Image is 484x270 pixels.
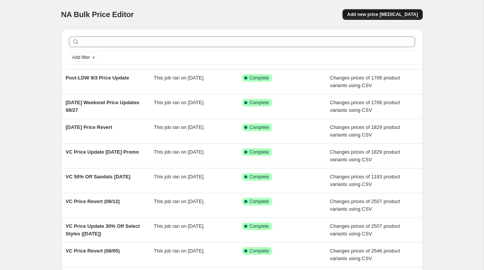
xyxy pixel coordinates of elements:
span: [DATE] Weekend Price Updates 08/27 [66,100,140,113]
span: Changes prices of 1829 product variants using CSV [330,149,400,162]
span: Changes prices of 2507 product variants using CSV [330,223,400,237]
span: VC Price Update 30% Off Select Styles ([DATE]) [66,223,140,237]
span: This job ran on [DATE]. [154,100,205,105]
span: Complete [250,100,269,106]
span: Complete [250,248,269,254]
span: This job ran on [DATE]. [154,174,205,179]
span: This job ran on [DATE]. [154,223,205,229]
span: Add filter [72,54,90,60]
span: Changes prices of 1183 product variants using CSV [330,174,400,187]
span: Changes prices of 1706 product variants using CSV [330,100,400,113]
span: Complete [250,174,269,180]
span: Changes prices of 2546 product variants using CSV [330,248,400,261]
span: This job ran on [DATE]. [154,149,205,155]
span: This job ran on [DATE]. [154,75,205,81]
button: Add new price [MEDICAL_DATA] [342,9,422,20]
span: Complete [250,199,269,205]
span: Complete [250,75,269,81]
span: This job ran on [DATE]. [154,199,205,204]
span: This job ran on [DATE]. [154,124,205,130]
span: This job ran on [DATE]. [154,248,205,254]
span: Complete [250,149,269,155]
span: Changes prices of 1829 product variants using CSV [330,124,400,138]
span: VC Price Update [DATE] Promo [66,149,139,155]
span: VC Price Revert (08/05) [66,248,120,254]
span: VC Price Revert (08/12) [66,199,120,204]
span: Add new price [MEDICAL_DATA] [347,11,418,17]
span: Complete [250,223,269,229]
span: Changes prices of 2507 product variants using CSV [330,199,400,212]
span: Post-LDW 9/3 Price Update [66,75,129,81]
span: VC 50% Off Sandals [DATE] [66,174,131,179]
span: Complete [250,124,269,130]
span: NA Bulk Price Editor [61,10,134,19]
span: Changes prices of 1706 product variants using CSV [330,75,400,88]
button: Add filter [69,53,99,62]
span: [DATE] Price Revert [66,124,113,130]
